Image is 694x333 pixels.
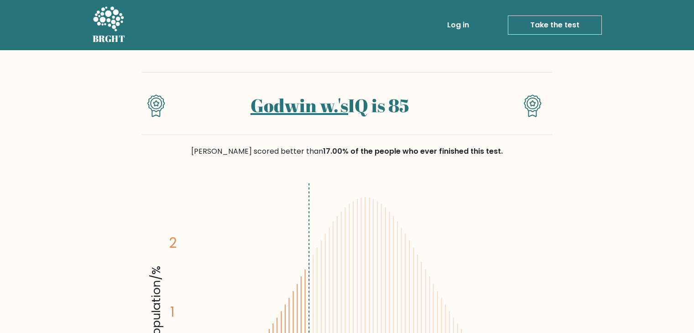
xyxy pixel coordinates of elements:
[170,303,175,322] tspan: 1
[323,146,503,156] span: 17.00% of the people who ever finished this test.
[508,16,602,35] a: Take the test
[142,146,553,157] div: [PERSON_NAME] scored better than
[93,33,125,44] h5: BRGHT
[250,93,348,118] a: Godwin w.'s
[444,16,473,34] a: Log in
[93,4,125,47] a: BRGHT
[181,94,478,116] h1: IQ is 85
[169,234,177,252] tspan: 2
